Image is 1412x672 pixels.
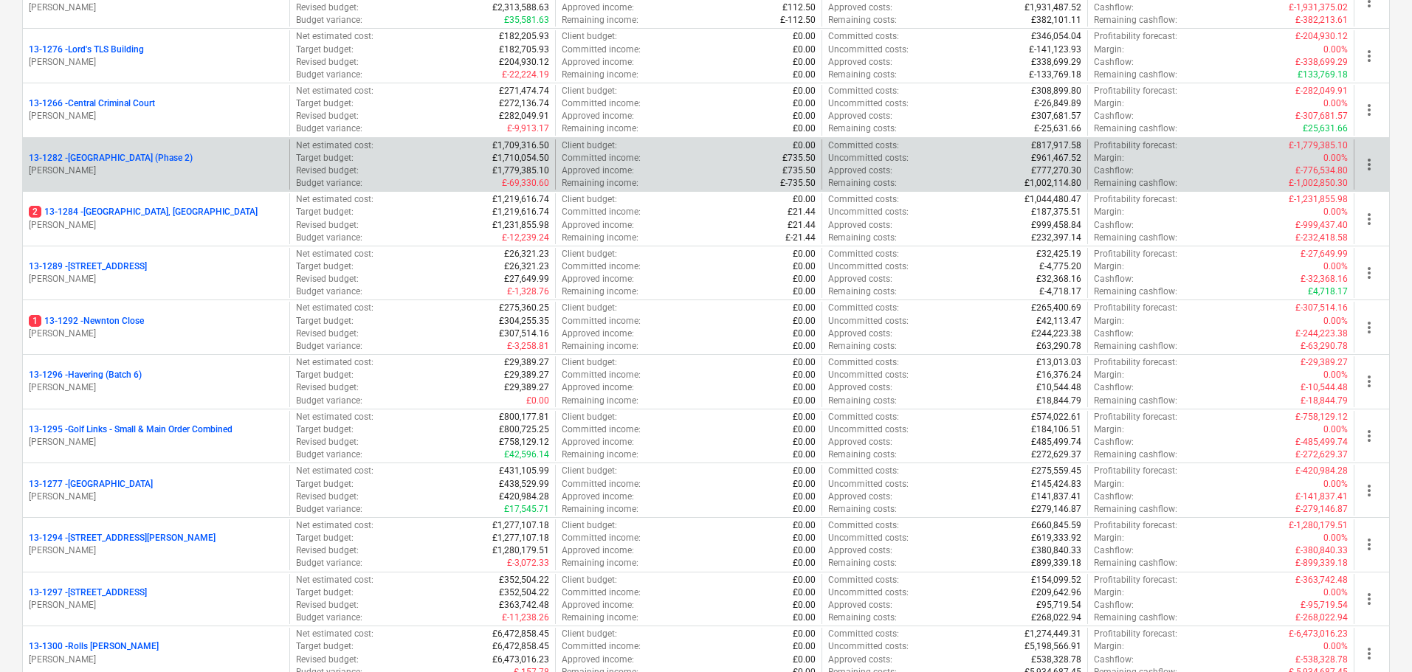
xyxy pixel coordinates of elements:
p: £26,321.23 [504,248,549,260]
p: Profitability forecast : [1094,30,1177,43]
p: Client budget : [562,248,617,260]
p: Margin : [1094,206,1124,218]
p: £32,368.16 [1036,273,1081,285]
p: £-1,931,375.02 [1289,1,1348,14]
div: 13-1277 -[GEOGRAPHIC_DATA][PERSON_NAME] [29,478,283,503]
p: Revised budget : [296,164,359,177]
p: £346,054.04 [1031,30,1081,43]
p: Approved costs : [828,56,892,69]
p: £-4,775.20 [1039,260,1081,273]
p: £-1,231,855.98 [1289,193,1348,206]
div: 113-1292 -Newnton Close[PERSON_NAME] [29,315,283,340]
p: £-735.50 [780,177,816,190]
p: Cashflow : [1094,1,1134,14]
p: Remaining costs : [828,177,897,190]
p: Net estimated cost : [296,85,373,97]
p: £-1,779,385.10 [1289,139,1348,152]
p: Target budget : [296,152,354,164]
p: £1,709,316.50 [492,139,549,152]
div: 13-1266 -Central Criminal Court[PERSON_NAME] [29,97,283,122]
p: 0.00% [1323,152,1348,164]
p: £0.00 [793,328,816,340]
p: Remaining costs : [828,14,897,27]
p: 13-1277 - [GEOGRAPHIC_DATA] [29,478,153,491]
div: 13-1294 -[STREET_ADDRESS][PERSON_NAME][PERSON_NAME] [29,532,283,557]
div: 13-1295 -Golf Links - Small & Main Order Combined[PERSON_NAME] [29,423,283,448]
p: 0.00% [1323,97,1348,110]
p: Cashflow : [1094,164,1134,177]
p: 13-1289 - [STREET_ADDRESS] [29,260,147,273]
p: Committed costs : [828,302,899,314]
p: Remaining costs : [828,232,897,244]
p: £182,705.93 [499,44,549,56]
div: 213-1284 -[GEOGRAPHIC_DATA], [GEOGRAPHIC_DATA][PERSON_NAME] [29,206,283,231]
p: Approved costs : [828,164,892,177]
p: £-282,049.91 [1295,85,1348,97]
p: Cashflow : [1094,110,1134,122]
span: more_vert [1360,319,1378,336]
p: Remaining costs : [828,340,897,353]
p: Committed income : [562,369,641,381]
p: Remaining cashflow : [1094,177,1177,190]
p: £0.00 [793,85,816,97]
p: Committed income : [562,44,641,56]
p: Committed income : [562,315,641,328]
p: £13,013.03 [1036,356,1081,369]
p: Approved income : [562,164,634,177]
p: £29,389.27 [504,369,549,381]
p: Committed costs : [828,193,899,206]
p: £204,930.12 [499,56,549,69]
p: 0.00% [1323,44,1348,56]
p: £182,205.93 [499,30,549,43]
p: £0.00 [793,395,816,407]
p: £10,544.48 [1036,381,1081,394]
p: £1,931,487.52 [1024,1,1081,14]
p: £18,844.79 [1036,395,1081,407]
p: Profitability forecast : [1094,411,1177,423]
p: Margin : [1094,260,1124,273]
p: £-69,330.60 [502,177,549,190]
p: £-9,913.17 [507,122,549,135]
p: £-26,849.89 [1034,97,1081,110]
span: more_vert [1360,427,1378,445]
p: £35,581.63 [504,14,549,27]
p: £265,400.69 [1031,302,1081,314]
span: more_vert [1360,156,1378,173]
p: £0.00 [793,273,816,285]
p: £961,467.52 [1031,152,1081,164]
p: [PERSON_NAME] [29,1,283,14]
p: Remaining cashflow : [1094,69,1177,81]
p: £-21.44 [785,232,816,244]
p: Remaining income : [562,232,638,244]
div: 13-1282 -[GEOGRAPHIC_DATA] (Phase 2)[PERSON_NAME] [29,152,283,177]
p: Remaining income : [562,14,638,27]
p: Uncommitted costs : [828,152,909,164]
p: [PERSON_NAME] [29,273,283,285]
p: Margin : [1094,44,1124,56]
p: Remaining income : [562,395,638,407]
p: £-12,239.24 [502,232,549,244]
span: more_vert [1360,47,1378,65]
p: £574,022.61 [1031,411,1081,423]
p: Approved income : [562,56,634,69]
p: £-112.50 [780,14,816,27]
p: Approved income : [562,1,634,14]
span: more_vert [1360,536,1378,553]
p: Remaining cashflow : [1094,122,1177,135]
p: £29,389.27 [504,356,549,369]
p: £0.00 [793,122,816,135]
p: £112.50 [782,1,816,14]
p: Cashflow : [1094,56,1134,69]
p: Approved costs : [828,219,892,232]
p: £777,270.30 [1031,164,1081,177]
p: 0.00% [1323,260,1348,273]
p: £-18,844.79 [1301,395,1348,407]
p: Profitability forecast : [1094,139,1177,152]
p: £0.00 [793,56,816,69]
p: [PERSON_NAME] [29,328,283,340]
p: Approved income : [562,328,634,340]
p: £338,699.29 [1031,56,1081,69]
p: [PERSON_NAME] [29,110,283,122]
p: 13-1276 - Lord's TLS Building [29,44,144,56]
p: Approved income : [562,110,634,122]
